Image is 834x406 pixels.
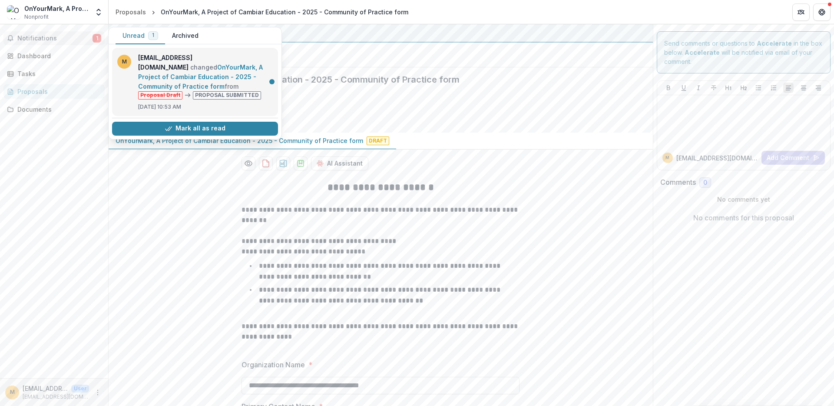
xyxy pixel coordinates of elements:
button: Strike [708,83,719,93]
p: [EMAIL_ADDRESS][DOMAIN_NAME] [676,153,758,163]
strong: Accelerate [685,49,720,56]
p: No comments for this proposal [693,213,794,223]
strong: Accelerate [757,40,792,47]
span: 1 [93,34,101,43]
button: Archived [165,27,205,44]
button: Heading 2 [738,83,749,93]
button: Bold [663,83,674,93]
span: 0 [703,179,707,186]
button: Notifications1 [3,31,105,45]
div: Documents [17,105,98,114]
div: Accelerate [116,28,646,38]
span: Nonprofit [24,13,49,21]
span: Draft [367,136,389,145]
div: Proposals [17,87,98,96]
div: mabreu@onyourmarkeducation.org [10,389,15,395]
button: Get Help [813,3,831,21]
button: Partners [792,3,810,21]
button: Ordered List [768,83,779,93]
button: Align Center [798,83,809,93]
a: Proposals [3,84,105,99]
p: [EMAIL_ADDRESS][DOMAIN_NAME] [23,384,68,393]
div: Tasks [17,69,98,78]
img: OnYourMark, A Project of Cambiar Education [7,5,21,19]
div: Proposals [116,7,146,17]
div: mabreu@onyourmarkeducation.org [665,156,669,160]
p: OnYourMark, A Project of Cambiar Education - 2025 - Community of Practice form [116,136,363,145]
p: Organization Name [242,359,305,370]
button: download-proposal [294,156,308,170]
p: No comments yet [660,195,827,204]
button: Mark all as read [112,122,278,136]
button: Unread [116,27,165,44]
button: Heading 1 [723,83,734,93]
button: Open entity switcher [93,3,105,21]
button: Underline [678,83,689,93]
button: Align Right [813,83,824,93]
div: Send comments or questions to in the box below. will be notified via email of your comment. [657,31,831,73]
button: Italicize [693,83,704,93]
a: Tasks [3,67,105,81]
div: Dashboard [17,51,98,60]
button: AI Assistant [311,156,368,170]
button: Bullet List [753,83,764,93]
a: OnYourMark, A Project of Cambiar Education - 2025 - Community of Practice form [138,63,263,90]
nav: breadcrumb [112,6,412,18]
div: OnYourMark, A Project of Cambiar Education - 2025 - Community of Practice form [161,7,408,17]
div: OnYourMark, A Project of Cambiar Education [24,4,89,13]
p: User [71,385,89,393]
a: Documents [3,102,105,116]
p: changed from [138,53,273,100]
span: Notifications [17,35,93,42]
p: [EMAIL_ADDRESS][DOMAIN_NAME] [23,393,89,401]
button: More [93,387,103,398]
button: Add Comment [761,151,825,165]
button: Preview 8a325032-99a0-4164-89ae-4770b6bda7e5-0.pdf [242,156,255,170]
h2: OnYourMark, A Project of Cambiar Education - 2025 - Community of Practice form [116,74,632,85]
button: Align Left [783,83,794,93]
a: Dashboard [3,49,105,63]
h2: Comments [660,178,696,186]
span: 1 [152,32,154,38]
button: download-proposal [259,156,273,170]
button: download-proposal [276,156,290,170]
a: Proposals [112,6,149,18]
